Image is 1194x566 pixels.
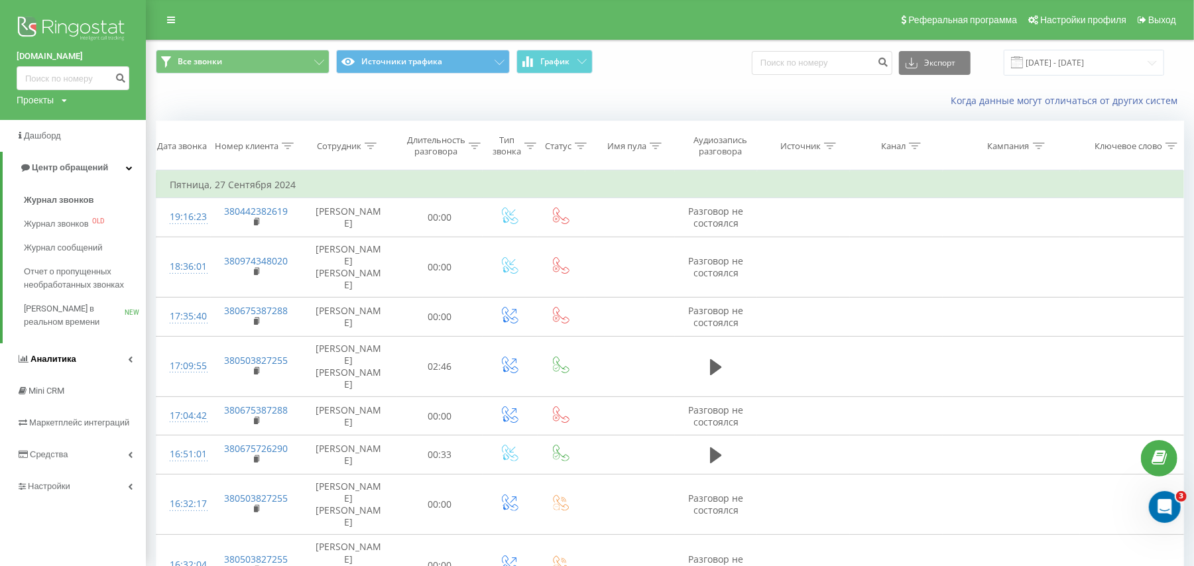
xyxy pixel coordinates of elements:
a: Журнал звонковOLD [24,212,146,236]
div: Канал [881,141,906,152]
span: Разговор не состоялся [689,304,744,329]
span: Настройки [28,481,70,491]
div: Кампания [988,141,1030,152]
div: 16:51:01 [170,441,198,467]
div: Источник [780,141,821,152]
td: 00:00 [396,198,483,237]
button: Источники трафика [336,50,510,74]
td: 00:00 [396,397,483,435]
input: Поиск по номеру [17,66,129,90]
a: 380503827255 [224,492,288,504]
span: График [541,57,570,66]
div: Тип звонка [493,135,521,157]
span: Средства [30,449,68,459]
span: Дашборд [24,131,61,141]
div: Аудиозапись разговора [687,135,754,157]
a: [PERSON_NAME] в реальном времениNEW [24,297,146,334]
div: 16:32:17 [170,491,198,517]
div: Ключевое слово [1095,141,1162,152]
td: [PERSON_NAME] [300,435,396,474]
span: Журнал звонков [24,217,89,231]
a: Центр обращений [3,152,146,184]
span: Разговор не состоялся [689,205,744,229]
input: Поиск по номеру [752,51,892,75]
td: 00:00 [396,237,483,298]
td: 00:00 [396,474,483,535]
a: 380675387288 [224,304,288,317]
a: 380442382619 [224,205,288,217]
div: Номер клиента [215,141,278,152]
div: Статус [545,141,571,152]
td: [PERSON_NAME] [PERSON_NAME] [300,336,396,397]
td: [PERSON_NAME] [300,198,396,237]
div: 19:16:23 [170,204,198,230]
span: Разговор не состоялся [689,404,744,428]
button: График [516,50,593,74]
a: Когда данные могут отличаться от других систем [951,94,1184,107]
span: [PERSON_NAME] в реальном времени [24,302,125,329]
div: Дата звонка [157,141,207,152]
span: Маркетплейс интеграций [29,418,129,427]
iframe: Intercom live chat [1149,491,1181,523]
div: Имя пула [607,141,646,152]
span: Mini CRM [29,386,64,396]
td: [PERSON_NAME] [PERSON_NAME] [300,474,396,535]
span: Реферальная программа [908,15,1017,25]
span: Разговор не состоялся [689,255,744,279]
img: Ringostat logo [17,13,129,46]
div: 17:04:42 [170,403,198,429]
span: Журнал звонков [24,194,93,207]
a: Отчет о пропущенных необработанных звонках [24,260,146,297]
span: Настройки профиля [1040,15,1126,25]
span: Отчет о пропущенных необработанных звонках [24,265,139,292]
td: Пятница, 27 Сентября 2024 [156,172,1184,198]
a: 380503827255 [224,354,288,367]
span: Центр обращений [32,162,108,172]
span: Все звонки [178,56,222,67]
div: Проекты [17,93,54,107]
div: Длительность разговора [407,135,465,157]
div: Сотрудник [317,141,361,152]
span: Журнал сообщений [24,241,102,255]
div: 18:36:01 [170,254,198,280]
td: 00:00 [396,298,483,336]
a: 380503827255 [224,553,288,565]
td: [PERSON_NAME] [PERSON_NAME] [300,237,396,298]
span: Аналитика [30,354,76,364]
a: 380675387288 [224,404,288,416]
button: Все звонки [156,50,329,74]
div: 17:09:55 [170,353,198,379]
a: Журнал звонков [24,188,146,212]
a: 380974348020 [224,255,288,267]
div: 17:35:40 [170,304,198,329]
span: 3 [1176,491,1187,502]
a: [DOMAIN_NAME] [17,50,129,63]
span: Разговор не состоялся [689,492,744,516]
span: Выход [1148,15,1176,25]
td: [PERSON_NAME] [300,298,396,336]
td: 00:33 [396,435,483,474]
td: 02:46 [396,336,483,397]
a: 380675726290 [224,442,288,455]
a: Журнал сообщений [24,236,146,260]
button: Экспорт [899,51,971,75]
td: [PERSON_NAME] [300,397,396,435]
